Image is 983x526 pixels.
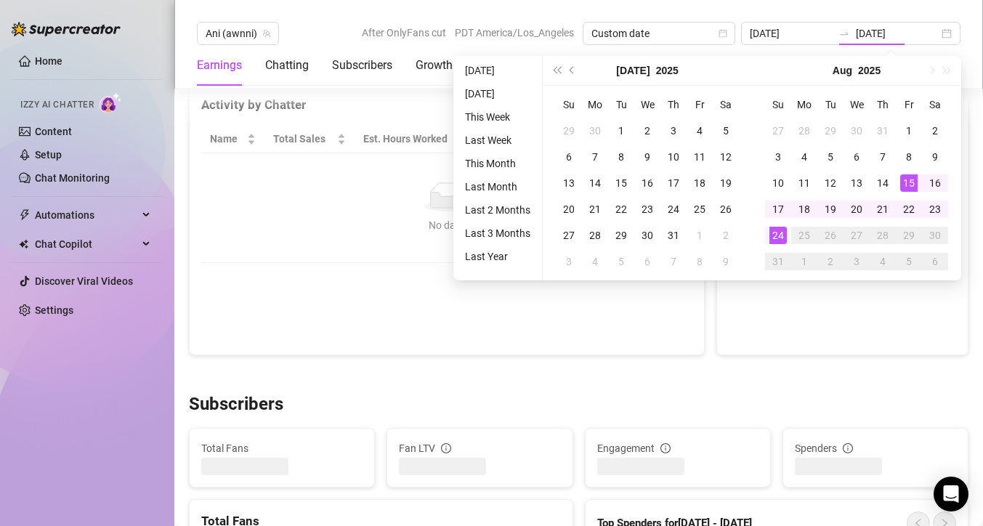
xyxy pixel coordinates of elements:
[455,22,574,44] span: PDT America/Los_Angeles
[35,126,72,137] a: Content
[332,57,392,74] div: Subscribers
[210,131,244,147] span: Name
[35,304,73,316] a: Settings
[441,443,451,453] span: info-circle
[719,29,727,38] span: calendar
[201,440,363,456] span: Total Fans
[597,440,759,456] div: Engagement
[35,149,62,161] a: Setup
[575,125,692,153] th: Chat Conversion
[934,477,968,511] div: Open Intercom Messenger
[201,125,264,153] th: Name
[750,25,833,41] input: Start date
[35,275,133,287] a: Discover Viral Videos
[399,440,560,456] div: Fan LTV
[35,203,138,227] span: Automations
[20,98,94,112] span: Izzy AI Chatter
[584,131,672,147] span: Chat Conversion
[843,443,853,453] span: info-circle
[363,131,460,147] div: Est. Hours Worked
[273,131,334,147] span: Total Sales
[201,95,692,115] div: Activity by Chatter
[35,55,62,67] a: Home
[489,131,555,147] span: Sales / Hour
[206,23,270,44] span: Ani (awnni)
[265,57,309,74] div: Chatting
[264,125,355,153] th: Total Sales
[416,57,453,74] div: Growth
[216,217,678,233] div: No data
[189,393,283,416] h3: Subscribers
[35,172,110,184] a: Chat Monitoring
[838,28,850,39] span: swap-right
[262,29,271,38] span: team
[856,25,939,41] input: End date
[476,57,517,74] div: Insights
[362,22,446,44] span: After OnlyFans cut
[795,440,956,456] div: Spenders
[591,23,727,44] span: Custom date
[19,239,28,249] img: Chat Copilot
[480,125,575,153] th: Sales / Hour
[100,92,122,113] img: AI Chatter
[660,443,671,453] span: info-circle
[19,209,31,221] span: thunderbolt
[12,22,121,36] img: logo-BBDzfeDw.svg
[197,57,242,74] div: Earnings
[729,95,956,115] div: Sales by Chatter
[838,28,850,39] span: to
[35,232,138,256] span: Chat Copilot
